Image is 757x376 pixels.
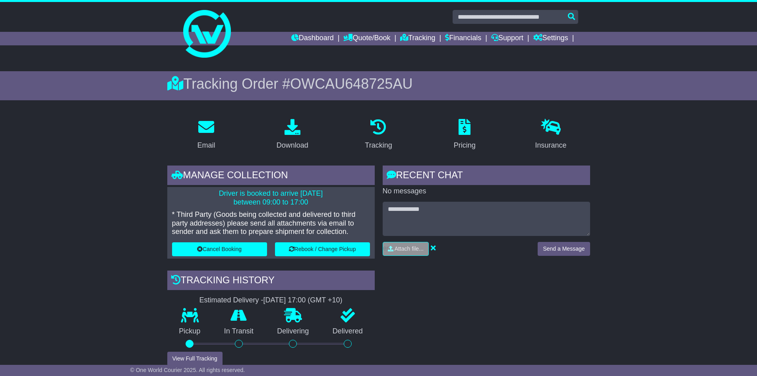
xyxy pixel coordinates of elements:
div: Manage collection [167,166,375,187]
p: Delivering [265,327,321,336]
a: Financials [445,32,481,45]
p: Driver is booked to arrive [DATE] between 09:00 to 17:00 [172,189,370,207]
button: Rebook / Change Pickup [275,242,370,256]
p: In Transit [212,327,265,336]
div: Download [277,140,308,151]
span: © One World Courier 2025. All rights reserved. [130,367,245,373]
a: Support [491,32,523,45]
div: Pricing [454,140,476,151]
button: View Full Tracking [167,352,223,366]
a: Quote/Book [343,32,390,45]
div: Insurance [535,140,567,151]
a: Tracking [360,116,397,154]
button: Cancel Booking [172,242,267,256]
div: Email [197,140,215,151]
a: Download [271,116,314,154]
a: Insurance [530,116,572,154]
div: Tracking history [167,271,375,292]
div: Estimated Delivery - [167,296,375,305]
div: Tracking Order # [167,75,590,92]
div: Tracking [365,140,392,151]
p: Pickup [167,327,213,336]
a: Email [192,116,220,154]
div: [DATE] 17:00 (GMT +10) [263,296,343,305]
a: Settings [533,32,568,45]
div: RECENT CHAT [383,166,590,187]
a: Pricing [449,116,481,154]
p: No messages [383,187,590,196]
p: * Third Party (Goods being collected and delivered to third party addresses) please send all atta... [172,210,370,236]
span: OWCAU648725AU [290,76,412,92]
a: Dashboard [291,32,334,45]
button: Send a Message [538,242,590,256]
a: Tracking [400,32,435,45]
p: Delivered [321,327,375,336]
